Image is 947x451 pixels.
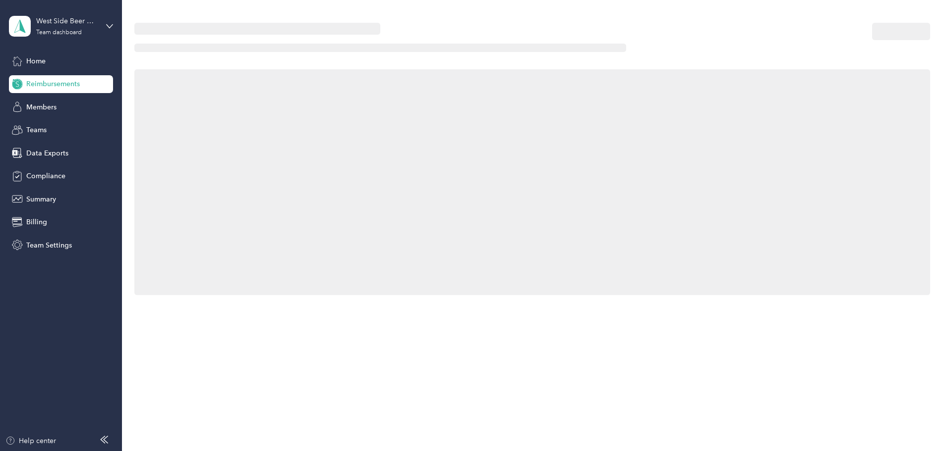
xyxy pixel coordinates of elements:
[26,102,57,112] span: Members
[26,240,72,251] span: Team Settings
[891,396,947,451] iframe: Everlance-gr Chat Button Frame
[36,16,98,26] div: West Side Beer Distributing
[26,217,47,227] span: Billing
[26,56,46,66] span: Home
[26,194,56,204] span: Summary
[26,171,65,181] span: Compliance
[26,79,80,89] span: Reimbursements
[26,148,68,158] span: Data Exports
[5,436,56,446] button: Help center
[26,125,47,135] span: Teams
[36,30,82,36] div: Team dashboard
